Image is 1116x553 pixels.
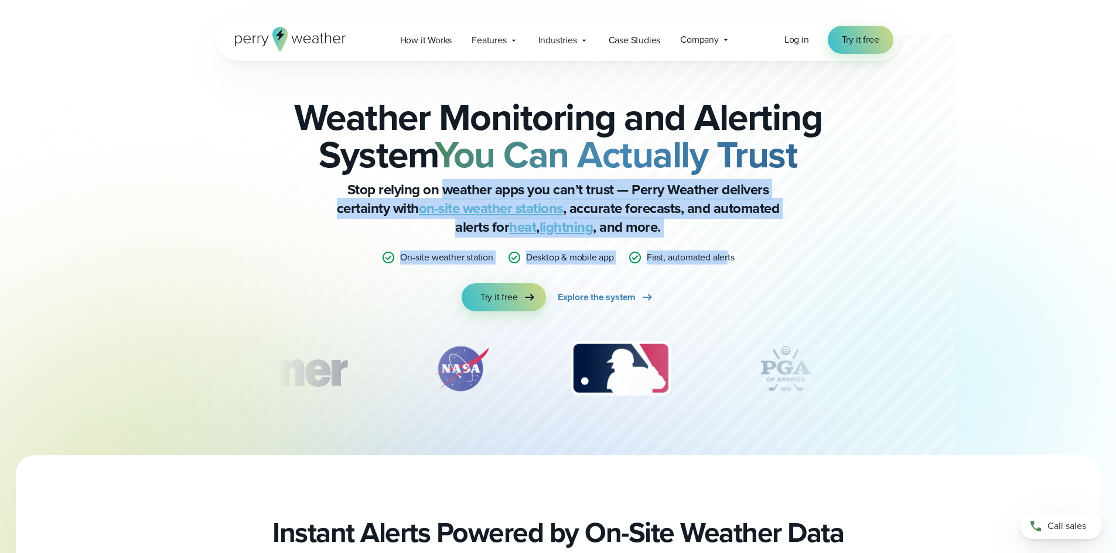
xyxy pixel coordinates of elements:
p: Fast, automated alerts [647,250,735,265]
span: Explore the system [558,290,636,304]
a: Log in [784,33,809,47]
span: Industries [538,33,577,47]
span: Case Studies [609,33,661,47]
div: slideshow [275,339,842,404]
a: on-site weather stations [419,198,563,219]
span: Company [680,33,719,47]
h2: Instant Alerts Powered by On-Site Weather Data [272,516,844,549]
p: On-site weather station [400,250,493,265]
a: lightning [540,217,593,238]
div: 1 of 12 [197,339,364,398]
span: Try it free [480,290,518,304]
p: Stop relying on weather apps you can’t trust — Perry Weather delivers certainty with , accurate f... [324,180,793,236]
div: 3 of 12 [559,339,682,398]
img: Turner-Construction_1.svg [197,339,364,398]
a: Explore the system [558,283,654,311]
img: NASA.svg [421,339,503,398]
a: heat [509,217,536,238]
a: Try it free [462,283,546,311]
a: Try it free [828,26,893,54]
a: Call sales [1020,513,1102,539]
strong: You Can Actually Trust [435,127,797,182]
img: PGA.svg [739,339,832,398]
span: How it Works [400,33,452,47]
h2: Weather Monitoring and Alerting System [275,98,842,173]
span: Log in [784,33,809,46]
img: MLB.svg [559,339,682,398]
span: Try it free [842,33,879,47]
p: Desktop & mobile app [526,250,614,265]
div: 4 of 12 [739,339,832,398]
span: Features [472,33,506,47]
span: Call sales [1047,519,1086,533]
div: 2 of 12 [421,339,503,398]
a: How it Works [390,28,462,52]
a: Case Studies [599,28,671,52]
